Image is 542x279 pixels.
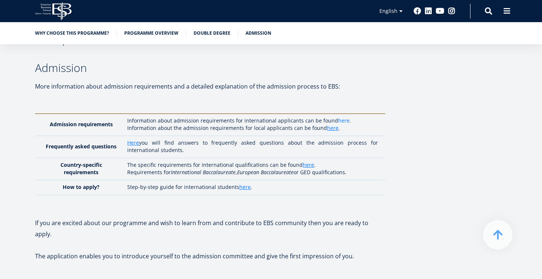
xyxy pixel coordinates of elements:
[8,102,81,109] span: MA in International Management
[127,169,378,176] p: Requirements for , or GED qualifications.
[127,124,378,132] p: Information about the admission requirements for local applicants can be found .
[425,7,432,15] a: Linkedin
[46,143,117,150] strong: Frequently asked questions
[171,169,236,176] em: International Baccalaureate
[127,161,378,169] p: The specific requirements for international qualifications can be found .
[175,0,199,7] span: Last Name
[124,136,385,158] td: you will find answers to frequently asked questions about the admission process for international...
[35,30,109,37] a: Why choose this programme?
[35,251,385,262] p: The application enables you to introduce yourself to the admission committee and give the first i...
[35,62,385,73] h3: Admission
[338,117,350,124] a: here
[50,121,113,128] strong: Admission requirements
[127,183,378,191] p: Step-by-step guide for international students .
[303,161,314,169] a: here
[194,30,230,37] a: Double Degree
[35,81,385,92] p: More information about admission requirements and a detailed explanation of the admission process...
[124,30,178,37] a: Programme overview
[35,217,385,240] p: If you are excited about our programme and wish to learn from and contribute to EBS community the...
[2,103,6,107] input: MA in International Management
[246,30,271,37] a: Admission
[239,183,251,191] a: here
[436,7,444,15] a: Youtube
[327,124,338,132] a: here
[63,183,100,190] strong: How to apply?
[237,169,293,176] em: European Baccalaureate
[414,7,421,15] a: Facebook
[448,7,455,15] a: Instagram
[127,139,139,147] a: Here
[60,161,102,176] strong: Country-specific requirements
[127,117,378,124] p: Information about admission requirements for international applicants can be found .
